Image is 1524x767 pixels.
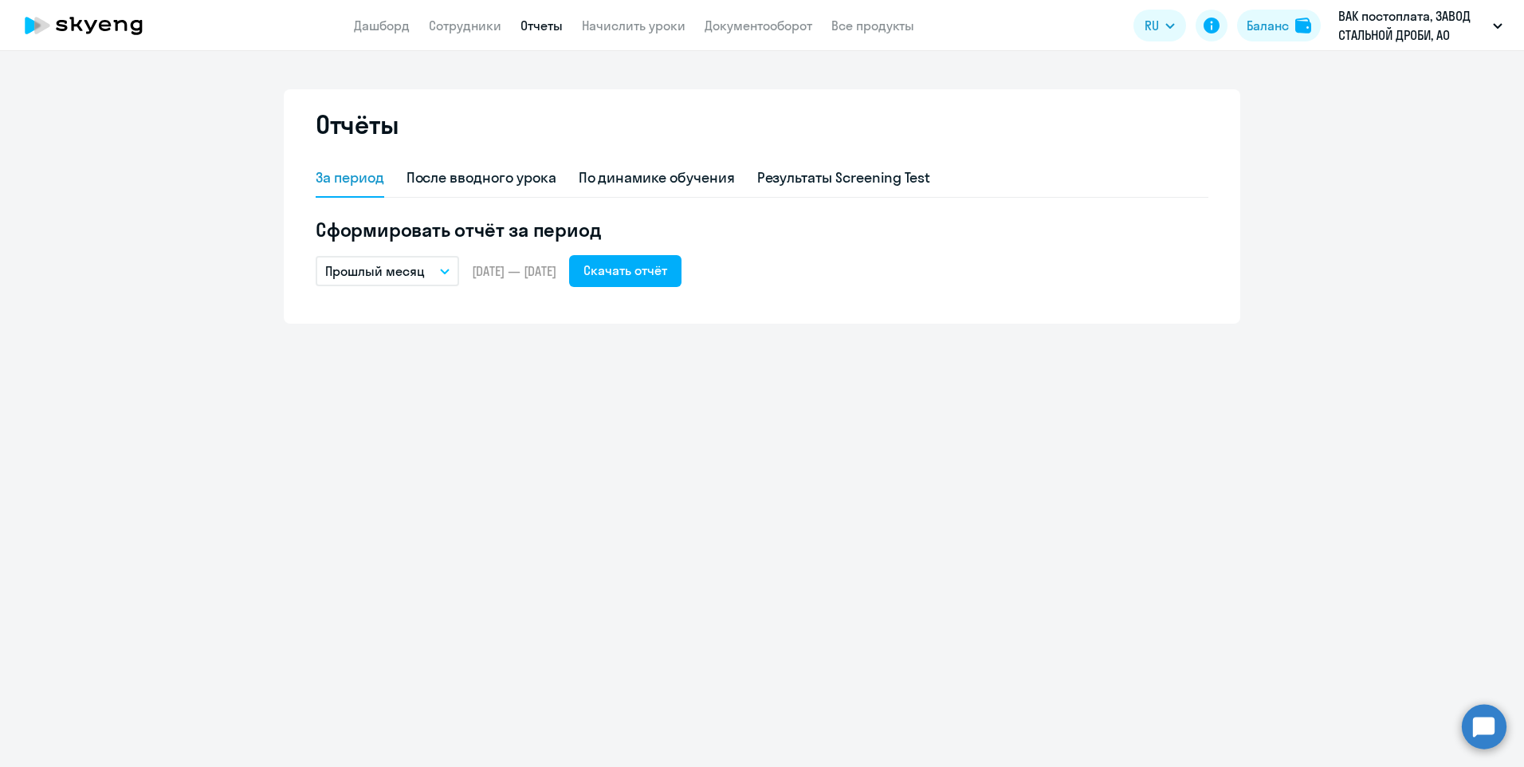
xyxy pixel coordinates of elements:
a: Начислить уроки [582,18,685,33]
a: Сотрудники [429,18,501,33]
button: Прошлый месяц [316,256,459,286]
p: Прошлый месяц [325,262,425,281]
p: ВАК постоплата, ЗАВОД СТАЛЬНОЙ ДРОБИ, АО [1338,6,1487,45]
h2: Отчёты [316,108,399,140]
button: ВАК постоплата, ЗАВОД СТАЛЬНОЙ ДРОБИ, АО [1330,6,1510,45]
a: Все продукты [831,18,914,33]
button: Балансbalance [1237,10,1321,41]
div: За период [316,167,384,188]
a: Отчеты [520,18,563,33]
div: Баланс [1247,16,1289,35]
div: Результаты Screening Test [757,167,931,188]
img: balance [1295,18,1311,33]
div: Скачать отчёт [583,261,667,280]
span: RU [1145,16,1159,35]
span: [DATE] — [DATE] [472,262,556,280]
button: Скачать отчёт [569,255,681,287]
button: RU [1133,10,1186,41]
a: Документооборот [705,18,812,33]
h5: Сформировать отчёт за период [316,217,1208,242]
a: Дашборд [354,18,410,33]
div: После вводного урока [407,167,556,188]
div: По динамике обучения [579,167,735,188]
